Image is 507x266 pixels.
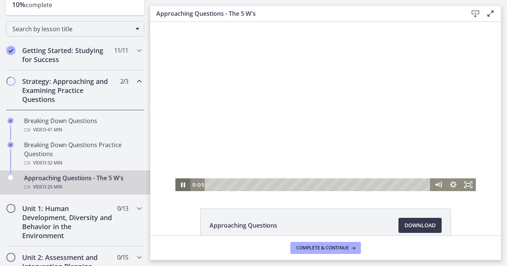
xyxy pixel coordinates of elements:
[24,182,141,192] div: Video
[398,218,442,233] a: Download
[24,158,141,167] div: Video
[117,253,128,262] span: 0 / 15
[311,157,326,169] button: Fullscreen
[46,182,62,192] span: · 20 min
[296,157,311,169] button: Show settings menu
[22,46,114,64] h2: Getting Started: Studying for Success
[114,46,128,55] span: 11 / 11
[24,173,141,192] div: Approaching Questions - The 5 W's
[46,125,62,134] span: · 41 min
[8,118,14,124] i: Completed
[24,125,141,134] div: Video
[290,242,361,254] button: Complete & continue
[22,77,114,104] h2: Strategy: Approaching and Examining Practice Questions
[46,158,62,167] span: · 32 min
[150,22,501,191] iframe: Video Lesson
[8,142,14,148] i: Completed
[120,77,128,86] span: 2 / 3
[24,116,141,134] div: Breaking Down Questions
[156,9,456,18] h3: Approaching Questions - The 5 W's
[296,245,349,251] span: Complete & continue
[117,204,128,213] span: 0 / 13
[210,221,277,230] span: Approaching Questions
[12,25,132,33] span: Search by lesson title
[22,204,114,240] h2: Unit 1: Human Development, Diversity and Behavior in the Environment
[281,157,296,169] button: Mute
[6,46,15,55] i: Completed
[404,221,436,230] span: Download
[24,140,141,167] div: Breaking Down Questions Practice Questions
[6,21,144,36] div: Search by lesson title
